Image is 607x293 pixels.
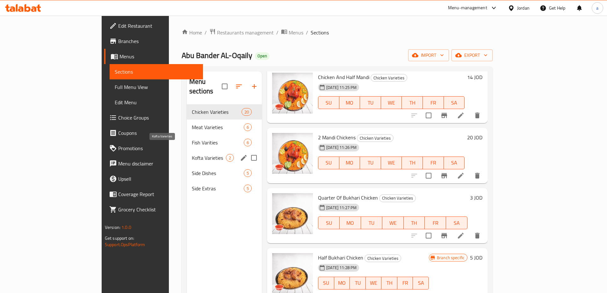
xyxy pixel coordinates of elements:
[402,157,423,169] button: TH
[192,185,244,192] span: Side Extras
[311,29,329,36] span: Sections
[339,96,360,109] button: MO
[272,193,313,234] img: Quarter Of Bukhari Chicken
[400,278,411,288] span: FR
[205,29,207,36] li: /
[115,83,198,91] span: Full Menu View
[324,205,359,211] span: [DATE] 11:27 PM
[517,4,530,11] div: Jordan
[231,79,247,94] span: Sort sections
[363,158,379,167] span: TU
[422,109,435,122] span: Select to update
[416,278,426,288] span: SA
[318,253,363,262] span: Half Bukhari Chicken
[318,72,369,82] span: Chicken And Half Mandi
[104,18,203,33] a: Edit Restaurant
[244,170,251,176] span: 5
[104,171,203,187] a: Upsell
[242,108,252,116] div: items
[467,73,482,82] h6: 14 JOD
[244,124,251,130] span: 6
[470,253,482,262] h6: 5 JOD
[321,158,336,167] span: SU
[334,277,350,289] button: MO
[118,114,198,121] span: Choice Groups
[357,135,393,142] span: Chicken Varieties
[110,64,203,79] a: Sections
[384,98,400,107] span: WE
[192,108,242,116] span: Chicken Varieties
[226,155,234,161] span: 2
[110,79,203,95] a: Full Menu View
[404,158,420,167] span: TH
[404,216,425,229] button: TH
[397,277,413,289] button: FR
[361,216,382,229] button: TU
[118,144,198,152] span: Promotions
[192,154,226,162] span: Kofta Varieties
[244,185,252,192] div: items
[321,98,336,107] span: SU
[368,278,379,288] span: WE
[324,265,359,271] span: [DATE] 11:28 PM
[446,158,462,167] span: SA
[318,157,339,169] button: SU
[272,133,313,174] img: 2 Mandi Chickens
[425,158,441,167] span: FR
[239,153,249,163] button: edit
[192,123,244,131] span: Meat Varieties
[187,150,262,165] div: Kofta Varieties2edit
[371,74,407,82] span: Chicken Varieties
[318,133,356,142] span: 2 Mandi Chickens
[187,135,262,150] div: Fish Varities6
[413,51,444,59] span: import
[187,102,262,199] nav: Menu sections
[446,98,462,107] span: SA
[363,98,379,107] span: TU
[272,73,313,114] img: Chicken And Half Mandi
[217,29,274,36] span: Restaurants management
[247,79,262,94] button: Add section
[104,125,203,141] a: Coupons
[244,186,251,192] span: 5
[318,277,334,289] button: SU
[457,51,488,59] span: export
[115,99,198,106] span: Edit Menu
[244,139,252,146] div: items
[324,144,359,150] span: [DATE] 11:26 PM
[189,77,222,96] h2: Menu sections
[470,168,485,183] button: delete
[192,169,244,177] span: Side Dishes
[182,48,252,62] span: Abu Bander AL-Oqaily
[413,277,429,289] button: SA
[422,169,435,182] span: Select to update
[379,194,416,202] div: Chicken Varieties
[423,157,444,169] button: FR
[289,29,303,36] span: Menus
[352,278,363,288] span: TU
[244,123,252,131] div: items
[110,95,203,110] a: Edit Menu
[385,218,401,228] span: WE
[118,22,198,30] span: Edit Restaurant
[384,278,395,288] span: TH
[444,157,465,169] button: SA
[437,168,452,183] button: Branch-specific-item
[104,202,203,217] a: Grocery Checklist
[242,109,251,115] span: 20
[306,29,308,36] li: /
[187,104,262,120] div: Chicken Varieties20
[381,157,402,169] button: WE
[381,277,397,289] button: TH
[596,4,598,11] span: a
[119,53,198,60] span: Menus
[457,232,465,239] a: Edit menu item
[406,218,423,228] span: TH
[457,112,465,119] a: Edit menu item
[321,278,331,288] span: SU
[105,240,145,249] a: Support.OpsPlatform
[192,139,244,146] span: Fish Varities
[404,98,420,107] span: TH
